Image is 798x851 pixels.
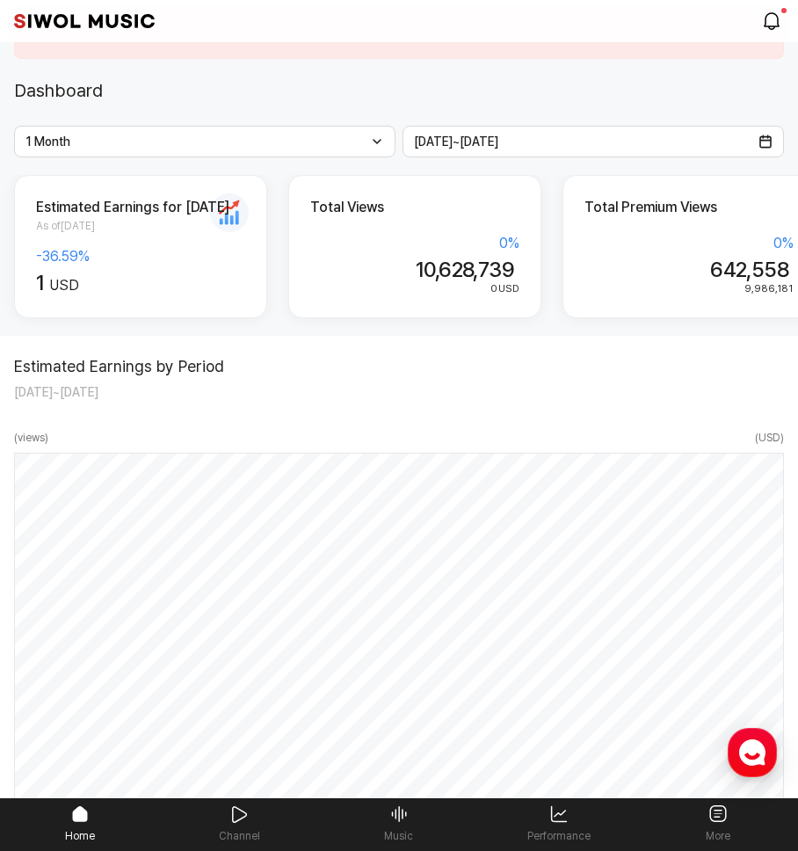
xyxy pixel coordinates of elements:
a: More [638,798,798,849]
span: Home [45,584,76,598]
h1: Dashboard [14,77,103,104]
h2: Estimated Earnings by Period [14,357,777,376]
span: 1 Month [25,135,70,149]
a: Settings [227,557,337,601]
a: Messages [116,557,227,601]
span: 9,986,181 [744,282,793,295]
a: Home [5,557,116,601]
span: [DATE] ~ [DATE] [414,135,498,149]
span: [DATE] ~ [DATE] [14,383,98,402]
span: Messages [146,585,198,599]
div: 0 % [584,233,794,254]
span: ( views ) [14,430,48,446]
span: 10,628,739 [416,257,514,282]
a: Music [319,798,479,849]
span: 642,558 [710,257,788,282]
h2: Total Premium Views [584,197,794,218]
a: modal.notifications [756,4,791,39]
div: USD [36,271,245,296]
h2: Estimated Earnings for [DATE] [36,197,245,218]
div: -36.59 % [36,246,245,267]
a: Channel [160,798,320,849]
div: USD [310,281,519,297]
h2: Total Views [310,197,519,218]
span: 0 [490,282,497,295]
span: ( USD ) [755,430,784,446]
div: 0 % [310,233,519,254]
button: [DATE]~[DATE] [403,126,784,157]
span: Settings [260,584,303,598]
span: As of [DATE] [36,218,245,234]
a: Performance [479,798,639,849]
span: 1 [36,270,44,295]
